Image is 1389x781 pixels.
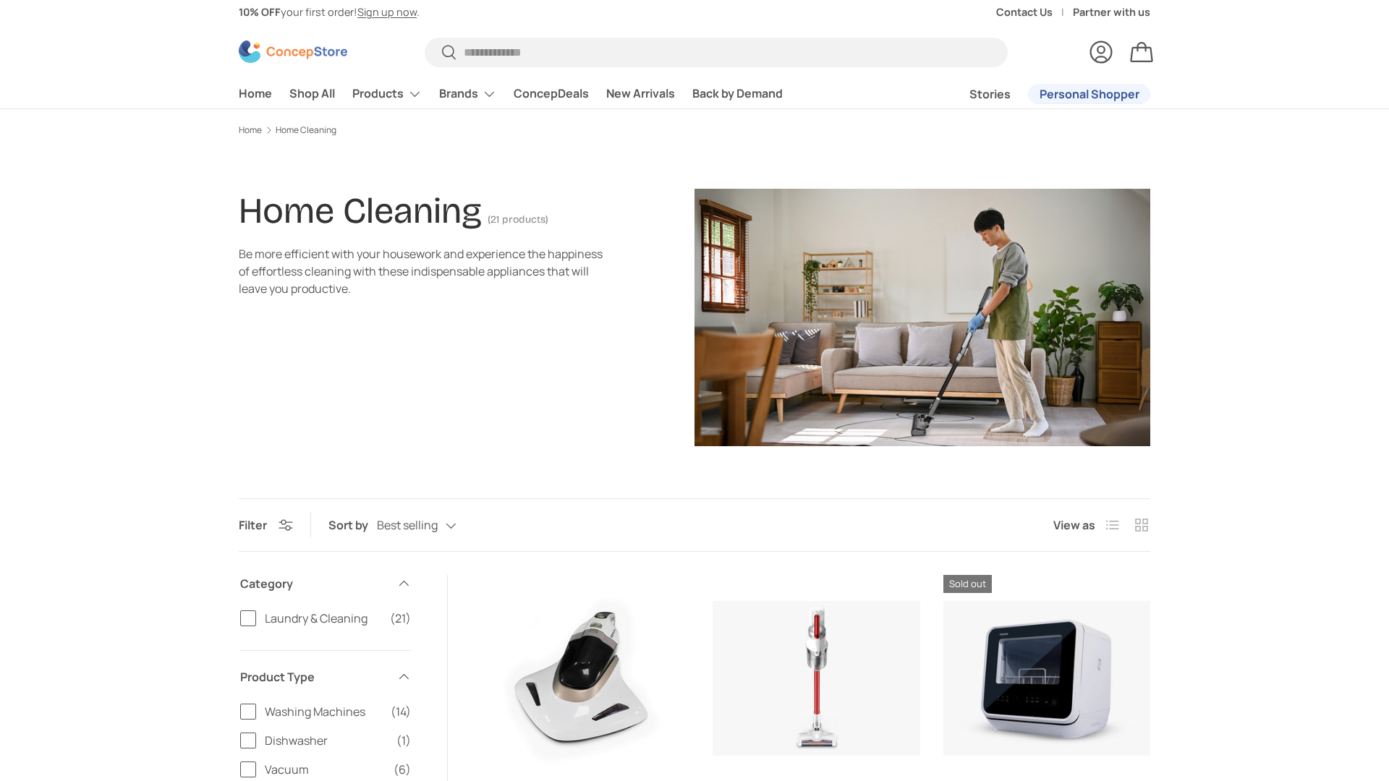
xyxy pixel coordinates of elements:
[396,732,411,749] span: (1)
[394,761,411,778] span: (6)
[239,80,272,108] a: Home
[239,517,267,533] span: Filter
[1073,4,1150,20] a: Partner with us
[357,5,417,19] a: Sign up now
[240,575,388,592] span: Category
[488,213,548,226] span: (21 products)
[239,126,262,135] a: Home
[240,558,411,610] summary: Category
[606,80,675,108] a: New Arrivals
[239,5,281,19] strong: 10% OFF
[239,189,482,232] h1: Home Cleaning
[1040,88,1139,100] span: Personal Shopper
[391,703,411,720] span: (14)
[344,80,430,108] summary: Products
[239,40,347,63] img: ConcepStore
[239,517,293,533] button: Filter
[1053,516,1095,534] span: View as
[239,124,1150,137] nav: Breadcrumbs
[943,575,992,593] span: Sold out
[289,80,335,108] a: Shop All
[430,80,505,108] summary: Brands
[996,4,1073,20] a: Contact Us
[265,610,381,627] span: Laundry & Cleaning
[240,651,411,703] summary: Product Type
[439,80,496,108] a: Brands
[935,80,1150,108] nav: Secondary
[239,245,613,297] div: Be more efficient with your housework and experience the happiness of effortless cleaning with th...
[377,518,438,532] span: Best selling
[969,80,1011,108] a: Stories
[692,80,783,108] a: Back by Demand
[694,189,1150,446] img: Home Cleaning
[265,732,388,749] span: Dishwasher
[1028,84,1150,104] a: Personal Shopper
[240,668,388,686] span: Product Type
[377,513,485,538] button: Best selling
[514,80,589,108] a: ConcepDeals
[265,703,382,720] span: Washing Machines
[276,126,336,135] a: Home Cleaning
[390,610,411,627] span: (21)
[239,80,783,108] nav: Primary
[239,4,420,20] p: your first order! .
[352,80,422,108] a: Products
[328,516,377,534] label: Sort by
[265,761,385,778] span: Vacuum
